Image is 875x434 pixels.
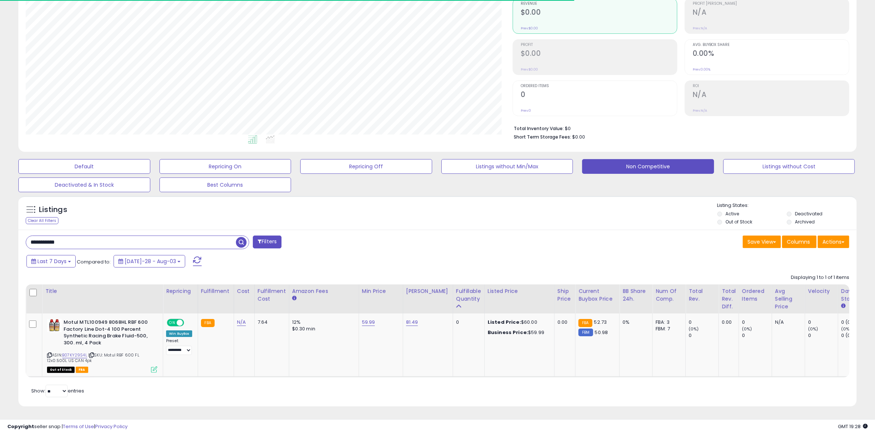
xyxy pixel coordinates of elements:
span: [DATE]-28 - Aug-03 [125,258,176,265]
a: 81.49 [406,319,418,326]
div: Listed Price [488,287,551,295]
small: Prev: $0.00 [521,67,538,72]
small: Amazon Fees. [292,295,297,302]
div: Num of Comp. [656,287,682,303]
span: Profit [PERSON_NAME] [693,2,849,6]
div: Total Rev. Diff. [722,287,736,311]
small: (0%) [841,326,851,332]
a: Terms of Use [63,423,94,430]
div: $60.00 [488,319,549,326]
small: Prev: 0 [521,108,531,113]
span: 2025-08-11 19:28 GMT [838,423,868,430]
label: Deactivated [795,211,822,217]
span: ON [168,320,177,326]
div: 0 [742,319,772,326]
button: Filters [253,236,281,248]
button: Actions [818,236,849,248]
button: Columns [782,236,817,248]
h5: Listings [39,205,67,215]
div: 0 [808,319,838,326]
div: ASIN: [47,319,157,372]
div: 7.64 [258,319,283,326]
span: Profit [521,43,677,47]
label: Out of Stock [725,219,752,225]
a: N/A [237,319,246,326]
div: $59.99 [488,329,549,336]
span: OFF [183,320,195,326]
div: Displaying 1 to 1 of 1 items [791,274,849,281]
li: $0 [514,123,844,132]
button: Default [18,159,150,174]
span: | SKU: Motul RBF 600 FL 12x0.500L US CAN 4pk [47,352,139,363]
div: Velocity [808,287,835,295]
small: FBA [578,319,592,327]
div: Preset: [166,338,192,355]
a: Privacy Policy [95,423,128,430]
button: [DATE]-28 - Aug-03 [114,255,185,268]
div: Fulfillment [201,287,231,295]
div: [PERSON_NAME] [406,287,450,295]
button: Listings without Min/Max [441,159,573,174]
div: 0 [689,332,718,339]
p: Listing States: [717,202,857,209]
div: Avg Selling Price [775,287,802,311]
h2: 0 [521,90,677,100]
div: Fulfillment Cost [258,287,286,303]
span: Show: entries [31,387,84,394]
small: Prev: N/A [693,108,707,113]
label: Active [725,211,739,217]
div: Amazon Fees [292,287,356,295]
b: Short Term Storage Fees: [514,134,571,140]
span: Revenue [521,2,677,6]
span: 52.73 [594,319,607,326]
div: 0 [689,319,718,326]
img: 51EXR9grmbL._SL40_.jpg [47,319,62,332]
div: Ordered Items [742,287,769,303]
span: Last 7 Days [37,258,67,265]
button: Last 7 Days [26,255,76,268]
span: Compared to: [77,258,111,265]
small: Days In Stock. [841,303,846,309]
div: Cost [237,287,251,295]
small: (0%) [689,326,699,332]
div: 0 (0%) [841,332,871,339]
div: 12% [292,319,353,326]
strong: Copyright [7,423,34,430]
b: Total Inventory Value: [514,125,564,132]
div: 0.00 [557,319,570,326]
span: FBA [76,367,88,373]
div: Win BuyBox [166,330,192,337]
h2: 0.00% [693,49,849,59]
div: $0.30 min [292,326,353,332]
div: Clear All Filters [26,217,58,224]
div: Repricing [166,287,195,295]
button: Non Competitive [582,159,714,174]
div: Total Rev. [689,287,716,303]
div: seller snap | | [7,423,128,430]
b: Motul MTL100949 8068HL RBF 600 Factory Line Dot-4 100 Percent Synthetic Racing Brake Fluid-500, 3... [64,319,153,348]
button: Repricing Off [300,159,432,174]
small: Prev: 0.00% [693,67,710,72]
div: 0 [456,319,479,326]
span: Ordered Items [521,84,677,88]
b: Listed Price: [488,319,521,326]
b: Business Price: [488,329,528,336]
div: N/A [775,319,799,326]
div: 0% [623,319,647,326]
a: 59.99 [362,319,375,326]
button: Repricing On [159,159,291,174]
h2: N/A [693,90,849,100]
button: Deactivated & In Stock [18,177,150,192]
button: Save View [743,236,781,248]
a: B07KY29S4L [62,352,87,358]
button: Best Columns [159,177,291,192]
small: Prev: $0.00 [521,26,538,31]
span: $0.00 [572,133,585,140]
span: Columns [787,238,810,245]
div: 0 [808,332,838,339]
div: Min Price [362,287,400,295]
h2: $0.00 [521,8,677,18]
small: FBA [201,319,215,327]
span: All listings that are currently out of stock and unavailable for purchase on Amazon [47,367,75,373]
div: 0.00 [722,319,733,326]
